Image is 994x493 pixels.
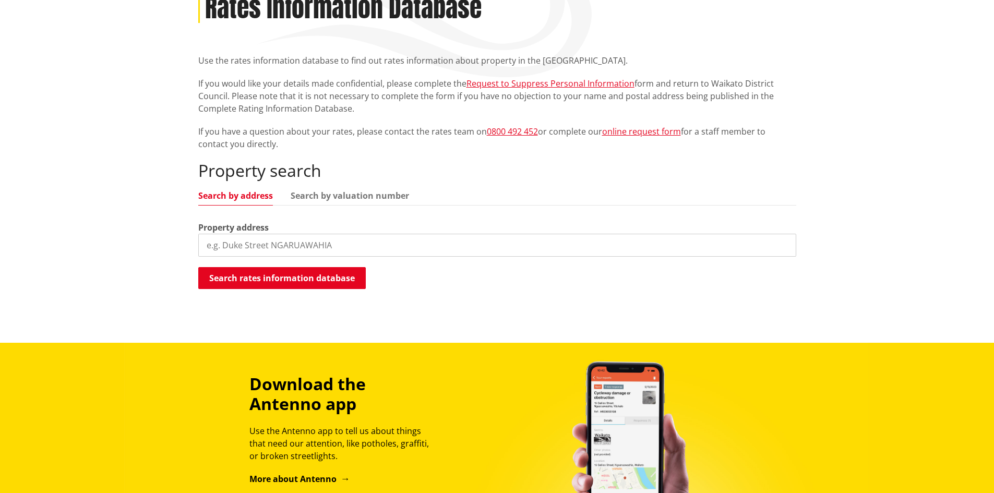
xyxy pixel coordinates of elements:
input: e.g. Duke Street NGARUAWAHIA [198,234,796,257]
a: Search by valuation number [291,191,409,200]
p: If you would like your details made confidential, please complete the form and return to Waikato ... [198,77,796,115]
label: Property address [198,221,269,234]
h3: Download the Antenno app [249,374,438,414]
a: Request to Suppress Personal Information [466,78,634,89]
p: Use the Antenno app to tell us about things that need our attention, like potholes, graffiti, or ... [249,425,438,462]
a: Search by address [198,191,273,200]
p: If you have a question about your rates, please contact the rates team on or complete our for a s... [198,125,796,150]
a: More about Antenno [249,473,350,485]
a: 0800 492 452 [487,126,538,137]
a: online request form [602,126,681,137]
p: Use the rates information database to find out rates information about property in the [GEOGRAPHI... [198,54,796,67]
button: Search rates information database [198,267,366,289]
h2: Property search [198,161,796,181]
